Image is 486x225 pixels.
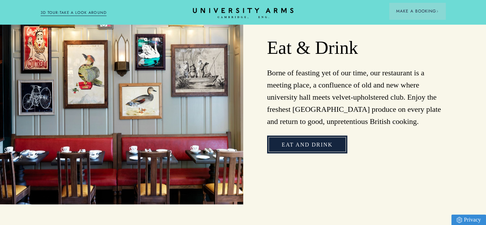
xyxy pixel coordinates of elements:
img: Privacy [457,217,462,223]
a: Home [193,8,293,19]
a: Privacy [451,215,486,225]
button: Make a BookingArrow icon [389,3,445,19]
a: Eat and Drink [267,136,347,154]
img: Arrow icon [436,10,438,12]
h2: Eat & Drink [267,36,446,59]
p: Borne of feasting yet of our time, our restaurant is a meeting place, a confluence of old and new... [267,67,446,128]
span: Make a Booking [396,8,438,14]
a: 3D TOUR:TAKE A LOOK AROUND [41,10,107,16]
